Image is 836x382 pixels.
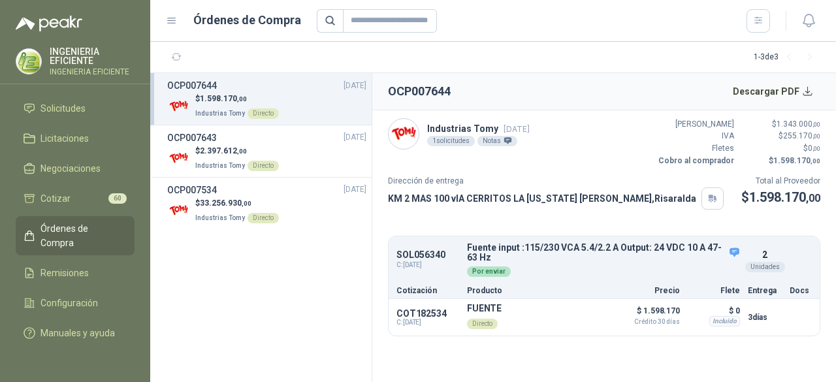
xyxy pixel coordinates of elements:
[656,118,734,131] p: [PERSON_NAME]
[200,199,251,208] span: 33.256.930
[50,68,135,76] p: INGENIERIA EFICIENTE
[167,183,366,224] a: OCP007534[DATE] Company Logo$33.256.930,00Industrias TomyDirecto
[656,142,734,155] p: Fletes
[195,162,245,169] span: Industrias Tomy
[388,82,451,101] h2: OCP007644
[783,131,820,140] span: 255.170
[812,145,820,152] span: ,00
[467,303,502,313] p: FUENTE
[811,157,820,165] span: ,00
[195,110,245,117] span: Industrias Tomy
[16,321,135,345] a: Manuales y ayuda
[790,287,812,294] p: Docs
[344,131,366,144] span: [DATE]
[688,303,740,319] p: $ 0
[467,287,607,294] p: Producto
[806,192,820,204] span: ,00
[167,199,190,222] img: Company Logo
[396,287,459,294] p: Cotización
[615,287,680,294] p: Precio
[741,187,820,208] p: $
[195,145,279,157] p: $
[427,136,475,146] div: 1 solicitudes
[16,16,82,31] img: Logo peakr
[344,183,366,196] span: [DATE]
[167,147,190,170] img: Company Logo
[40,131,89,146] span: Licitaciones
[396,260,459,270] span: C: [DATE]
[16,96,135,121] a: Solicitudes
[773,156,820,165] span: 1.598.170
[688,287,740,294] p: Flete
[344,80,366,92] span: [DATE]
[812,133,820,140] span: ,00
[656,130,734,142] p: IVA
[237,148,247,155] span: ,00
[195,93,279,105] p: $
[777,119,820,129] span: 1.343.000
[248,213,279,223] div: Directo
[195,214,245,221] span: Industrias Tomy
[709,316,740,326] div: Incluido
[40,266,89,280] span: Remisiones
[388,191,696,206] p: KM 2 MAS 100 vIA CERRITOS LA [US_STATE] [PERSON_NAME] , Risaralda
[40,326,115,340] span: Manuales y ayuda
[16,216,135,255] a: Órdenes de Compra
[40,191,71,206] span: Cotizar
[167,78,366,119] a: OCP007644[DATE] Company Logo$1.598.170,00Industrias TomyDirecto
[477,136,517,146] div: Notas
[754,47,820,68] div: 1 - 3 de 3
[745,262,785,272] div: Unidades
[467,243,740,263] p: Fuente input :115/230 VCA 5.4/2.2 A Output: 24 VDC 10 A 47-63 Hz
[749,189,820,205] span: 1.598.170
[108,193,127,204] span: 60
[248,161,279,171] div: Directo
[16,261,135,285] a: Remisiones
[742,155,820,167] p: $
[812,121,820,128] span: ,00
[200,146,247,155] span: 2.397.612
[40,161,101,176] span: Negociaciones
[808,144,820,153] span: 0
[742,142,820,155] p: $
[504,124,530,134] span: [DATE]
[50,47,135,65] p: INGENIERIA EFICIENTE
[16,126,135,151] a: Licitaciones
[167,183,217,197] h3: OCP007534
[467,266,511,277] div: Por enviar
[742,130,820,142] p: $
[742,118,820,131] p: $
[16,49,41,74] img: Company Logo
[467,319,498,329] div: Directo
[167,95,190,118] img: Company Logo
[388,175,724,187] p: Dirección de entrega
[167,131,366,172] a: OCP007643[DATE] Company Logo$2.397.612,00Industrias TomyDirecto
[615,319,680,325] span: Crédito 30 días
[748,310,782,325] p: 3 días
[396,308,459,319] p: COT182534
[40,101,86,116] span: Solicitudes
[200,94,247,103] span: 1.598.170
[389,119,419,149] img: Company Logo
[396,250,459,260] p: SOL056340
[167,131,217,145] h3: OCP007643
[167,78,217,93] h3: OCP007644
[16,156,135,181] a: Negociaciones
[242,200,251,207] span: ,00
[40,221,122,250] span: Órdenes de Compra
[748,287,782,294] p: Entrega
[237,95,247,103] span: ,00
[726,78,821,104] button: Descargar PDF
[40,296,98,310] span: Configuración
[741,175,820,187] p: Total al Proveedor
[615,303,680,325] p: $ 1.598.170
[762,247,767,262] p: 2
[427,121,530,136] p: Industrias Tomy
[396,319,459,326] span: C: [DATE]
[195,197,279,210] p: $
[16,291,135,315] a: Configuración
[16,186,135,211] a: Cotizar60
[656,155,734,167] p: Cobro al comprador
[193,11,301,29] h1: Órdenes de Compra
[248,108,279,119] div: Directo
